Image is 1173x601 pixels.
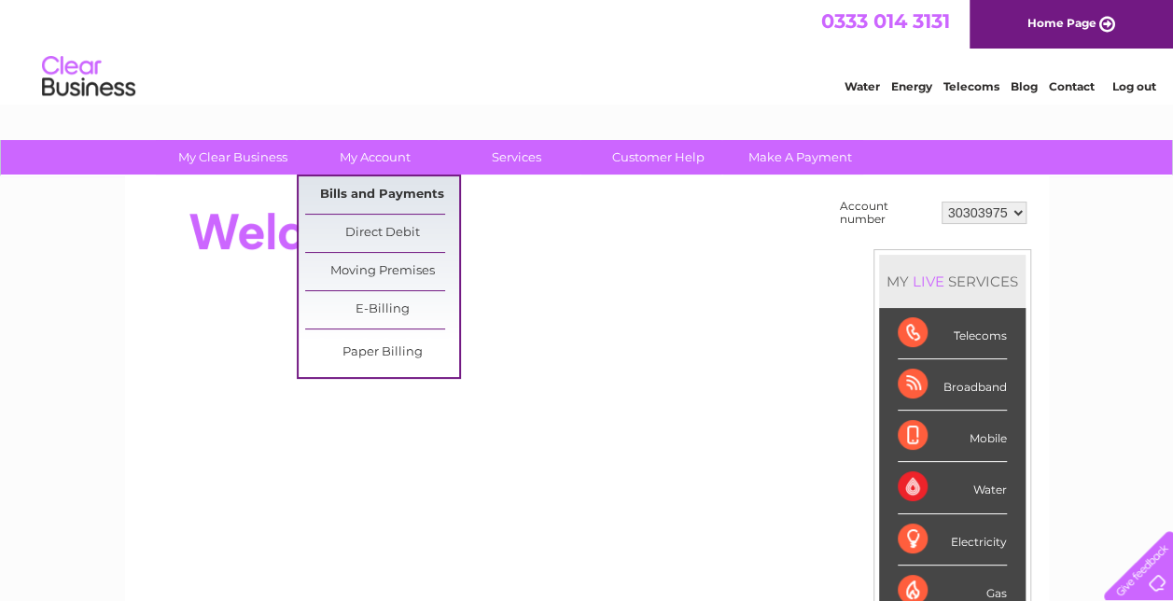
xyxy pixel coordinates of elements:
a: My Account [298,140,452,175]
a: E-Billing [305,291,459,328]
a: Telecoms [943,79,999,93]
a: Moving Premises [305,253,459,290]
a: Make A Payment [723,140,877,175]
a: Contact [1049,79,1095,93]
a: Bills and Payments [305,176,459,214]
div: Telecoms [898,308,1007,359]
a: Log out [1111,79,1155,93]
div: Broadband [898,359,1007,411]
div: LIVE [909,273,948,290]
td: Account number [835,195,937,231]
div: MY SERVICES [879,255,1026,308]
a: Direct Debit [305,215,459,252]
a: Paper Billing [305,334,459,371]
a: Services [440,140,593,175]
a: Customer Help [581,140,735,175]
div: Electricity [898,514,1007,566]
a: 0333 014 3131 [821,9,950,33]
div: Clear Business is a trading name of Verastar Limited (registered in [GEOGRAPHIC_DATA] No. 3667643... [147,10,1028,91]
div: Mobile [898,411,1007,462]
a: Water [845,79,880,93]
a: Blog [1011,79,1038,93]
div: Water [898,462,1007,513]
a: Energy [891,79,932,93]
a: My Clear Business [156,140,310,175]
img: logo.png [41,49,136,105]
